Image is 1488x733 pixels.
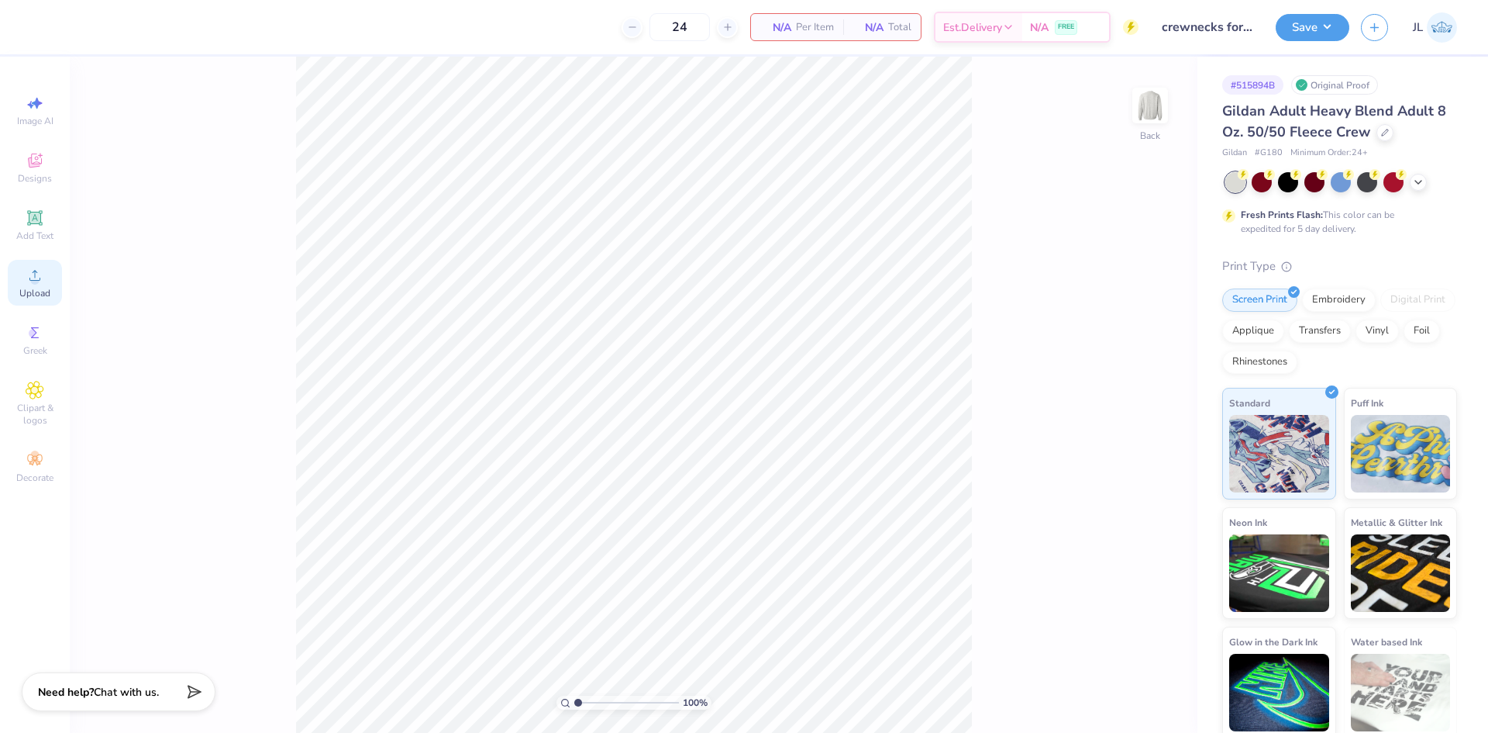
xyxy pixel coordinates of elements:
[1229,534,1329,612] img: Neon Ink
[760,19,791,36] span: N/A
[1404,320,1440,343] div: Foil
[1427,12,1457,43] img: Jairo Laqui
[1351,514,1442,531] span: Metallic & Glitter Ink
[888,19,911,36] span: Total
[1222,102,1446,141] span: Gildan Adult Heavy Blend Adult 8 Oz. 50/50 Fleece Crew
[1222,351,1297,374] div: Rhinestones
[1222,147,1247,160] span: Gildan
[796,19,834,36] span: Per Item
[649,13,710,41] input: – –
[683,696,708,710] span: 100 %
[1058,22,1074,33] span: FREE
[1355,320,1399,343] div: Vinyl
[1135,90,1166,121] img: Back
[16,230,53,242] span: Add Text
[1351,534,1451,612] img: Metallic & Glitter Ink
[1140,129,1160,143] div: Back
[1289,320,1351,343] div: Transfers
[38,685,94,700] strong: Need help?
[8,402,62,427] span: Clipart & logos
[17,115,53,127] span: Image AI
[1229,634,1317,650] span: Glow in the Dark Ink
[1291,75,1378,95] div: Original Proof
[94,685,159,700] span: Chat with us.
[1229,395,1270,411] span: Standard
[1229,415,1329,493] img: Standard
[19,287,50,299] span: Upload
[1241,209,1323,221] strong: Fresh Prints Flash:
[1222,289,1297,312] div: Screen Print
[1413,19,1423,36] span: JL
[1351,415,1451,493] img: Puff Ink
[1290,147,1368,160] span: Minimum Order: 24 +
[1302,289,1376,312] div: Embroidery
[1380,289,1455,312] div: Digital Print
[23,344,47,357] span: Greek
[16,472,53,484] span: Decorate
[1276,14,1349,41] button: Save
[1229,654,1329,731] img: Glow in the Dark Ink
[943,19,1002,36] span: Est. Delivery
[1150,12,1264,43] input: Untitled Design
[18,172,52,185] span: Designs
[1222,258,1457,275] div: Print Type
[1222,320,1284,343] div: Applique
[1222,75,1283,95] div: # 515894B
[1229,514,1267,531] span: Neon Ink
[1241,208,1431,236] div: This color can be expedited for 5 day delivery.
[1030,19,1049,36] span: N/A
[1351,634,1422,650] span: Water based Ink
[1351,654,1451,731] img: Water based Ink
[1413,12,1457,43] a: JL
[1255,147,1283,160] span: # G180
[852,19,883,36] span: N/A
[1351,395,1383,411] span: Puff Ink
